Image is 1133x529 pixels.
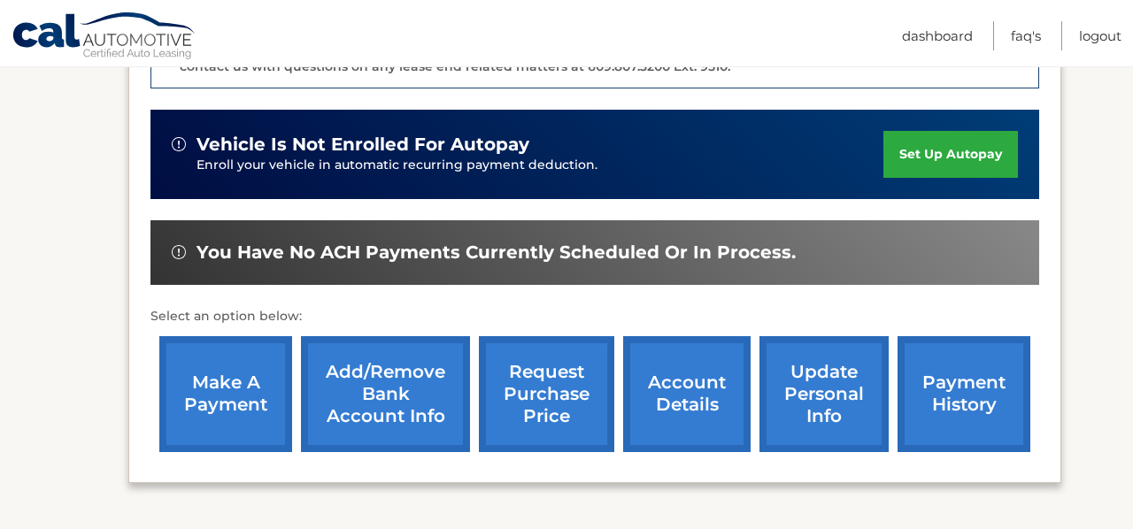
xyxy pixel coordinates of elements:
a: account details [623,336,751,452]
img: alert-white.svg [172,137,186,151]
a: Dashboard [902,21,973,50]
span: vehicle is not enrolled for autopay [197,134,529,156]
a: request purchase price [479,336,614,452]
a: update personal info [759,336,889,452]
a: Add/Remove bank account info [301,336,470,452]
p: The end of your lease is approaching soon. A member of our lease end team will be in touch soon t... [180,15,1028,74]
a: set up autopay [883,131,1018,178]
a: Cal Automotive [12,11,197,63]
p: Select an option below: [150,306,1039,327]
a: make a payment [159,336,292,452]
p: Enroll your vehicle in automatic recurring payment deduction. [197,156,883,175]
span: You have no ACH payments currently scheduled or in process. [197,241,796,264]
a: payment history [898,336,1030,452]
a: Logout [1079,21,1121,50]
a: FAQ's [1011,21,1041,50]
img: alert-white.svg [172,245,186,259]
